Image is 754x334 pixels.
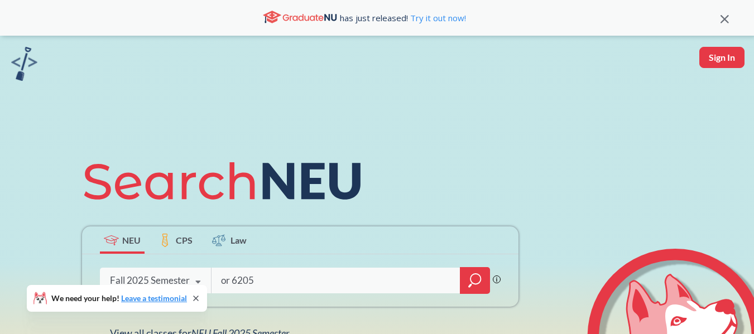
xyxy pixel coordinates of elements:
[121,293,187,303] a: Leave a testimonial
[340,12,466,24] span: has just released!
[11,47,37,81] img: sandbox logo
[110,274,190,287] div: Fall 2025 Semester
[122,234,141,246] span: NEU
[468,273,482,288] svg: magnifying glass
[11,47,37,84] a: sandbox logo
[51,294,187,302] span: We need your help!
[699,47,745,68] button: Sign In
[176,234,193,246] span: CPS
[408,12,466,23] a: Try it out now!
[460,267,490,294] div: magnifying glass
[220,269,452,292] input: Class, professor, course number, "phrase"
[230,234,247,246] span: Law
